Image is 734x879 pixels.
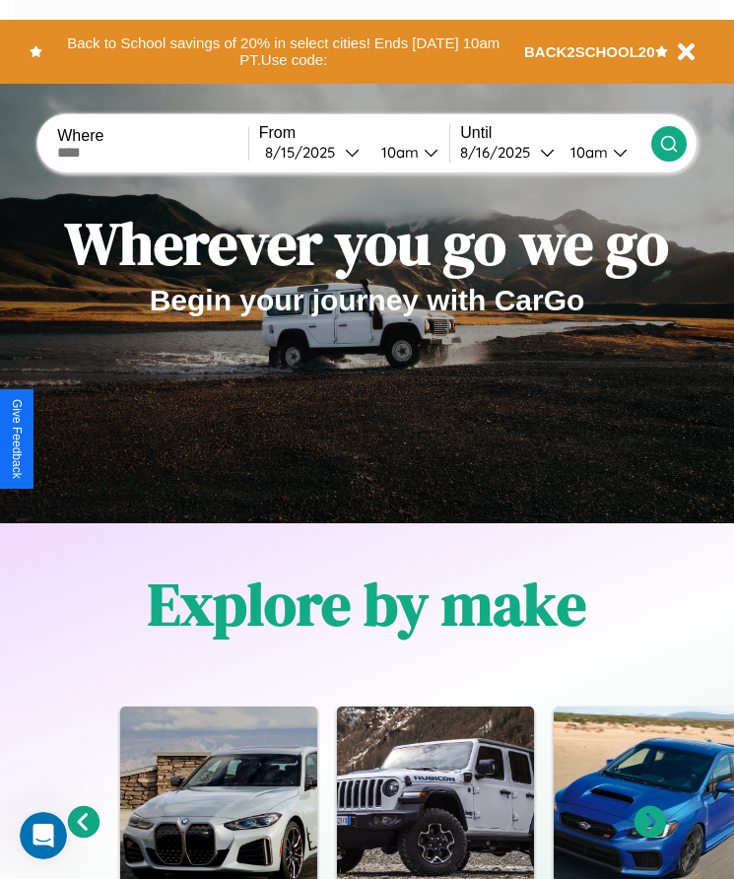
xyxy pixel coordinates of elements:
[460,124,651,142] label: Until
[259,124,450,142] label: From
[555,142,651,163] button: 10am
[366,142,450,163] button: 10am
[10,399,24,479] div: Give Feedback
[524,43,655,60] b: BACK2SCHOOL20
[561,143,613,162] div: 10am
[57,127,248,145] label: Where
[148,564,586,644] h1: Explore by make
[42,30,524,74] button: Back to School savings of 20% in select cities! Ends [DATE] 10am PT.Use code:
[259,142,366,163] button: 8/15/2025
[371,143,424,162] div: 10am
[20,812,67,859] iframe: Intercom live chat
[460,143,540,162] div: 8 / 16 / 2025
[265,143,345,162] div: 8 / 15 / 2025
